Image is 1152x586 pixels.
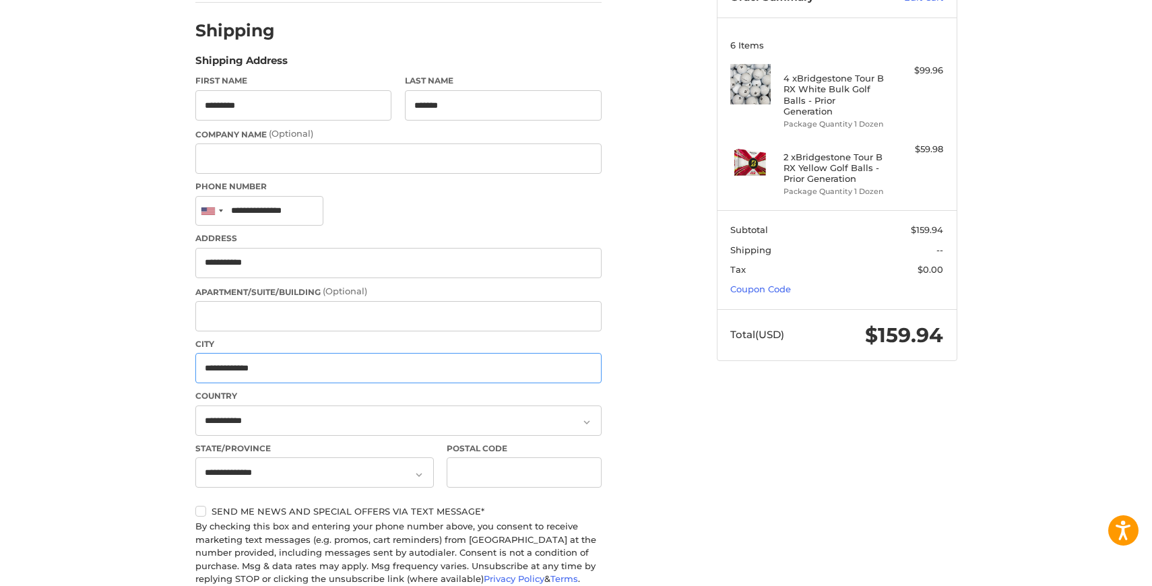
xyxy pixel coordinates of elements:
div: United States: +1 [196,197,227,226]
span: $159.94 [865,323,943,348]
label: State/Province [195,443,434,455]
a: Terms [550,573,578,584]
small: (Optional) [323,286,367,296]
h4: 2 x Bridgestone Tour B RX Yellow Golf Balls - Prior Generation [783,152,887,185]
label: Company Name [195,127,602,141]
a: Coupon Code [730,284,791,294]
h4: 4 x Bridgestone Tour B RX White Bulk Golf Balls - Prior Generation [783,73,887,117]
span: $0.00 [918,264,943,275]
li: Package Quantity 1 Dozen [783,119,887,130]
label: Phone Number [195,181,602,193]
label: City [195,338,602,350]
div: $59.98 [890,143,943,156]
label: Postal Code [447,443,602,455]
h2: Shipping [195,20,275,41]
span: Tax [730,264,746,275]
legend: Shipping Address [195,53,288,75]
div: By checking this box and entering your phone number above, you consent to receive marketing text ... [195,520,602,586]
label: Last Name [405,75,602,87]
label: First Name [195,75,392,87]
label: Send me news and special offers via text message* [195,506,602,517]
label: Apartment/Suite/Building [195,285,602,298]
span: $159.94 [911,224,943,235]
span: -- [936,245,943,255]
span: Total (USD) [730,328,784,341]
label: Address [195,232,602,245]
label: Country [195,390,602,402]
div: $99.96 [890,64,943,77]
span: Shipping [730,245,771,255]
li: Package Quantity 1 Dozen [783,186,887,197]
span: Subtotal [730,224,768,235]
h3: 6 Items [730,40,943,51]
a: Privacy Policy [484,573,544,584]
small: (Optional) [269,128,313,139]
